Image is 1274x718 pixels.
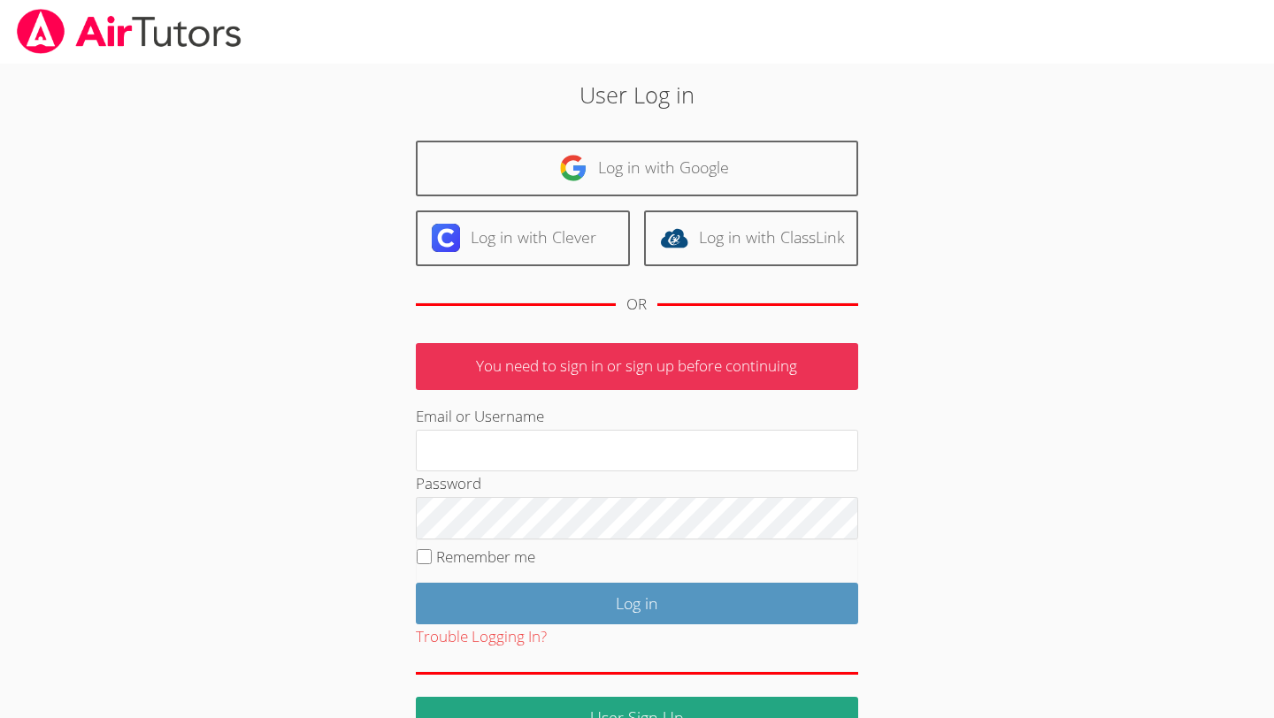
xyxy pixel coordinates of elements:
[416,141,858,196] a: Log in with Google
[416,406,544,426] label: Email or Username
[559,154,587,182] img: google-logo-50288ca7cdecda66e5e0955fdab243c47b7ad437acaf1139b6f446037453330a.svg
[660,224,688,252] img: classlink-logo-d6bb404cc1216ec64c9a2012d9dc4662098be43eaf13dc465df04b49fa7ab582.svg
[416,624,547,650] button: Trouble Logging In?
[416,473,481,493] label: Password
[432,224,460,252] img: clever-logo-6eab21bc6e7a338710f1a6ff85c0baf02591cd810cc4098c63d3a4b26e2feb20.svg
[644,210,858,266] a: Log in with ClassLink
[15,9,243,54] img: airtutors_banner-c4298cdbf04f3fff15de1276eac7730deb9818008684d7c2e4769d2f7ddbe033.png
[436,546,535,567] label: Remember me
[416,210,630,266] a: Log in with Clever
[293,78,981,111] h2: User Log in
[416,583,858,624] input: Log in
[416,343,858,390] p: You need to sign in or sign up before continuing
[626,292,647,317] div: OR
